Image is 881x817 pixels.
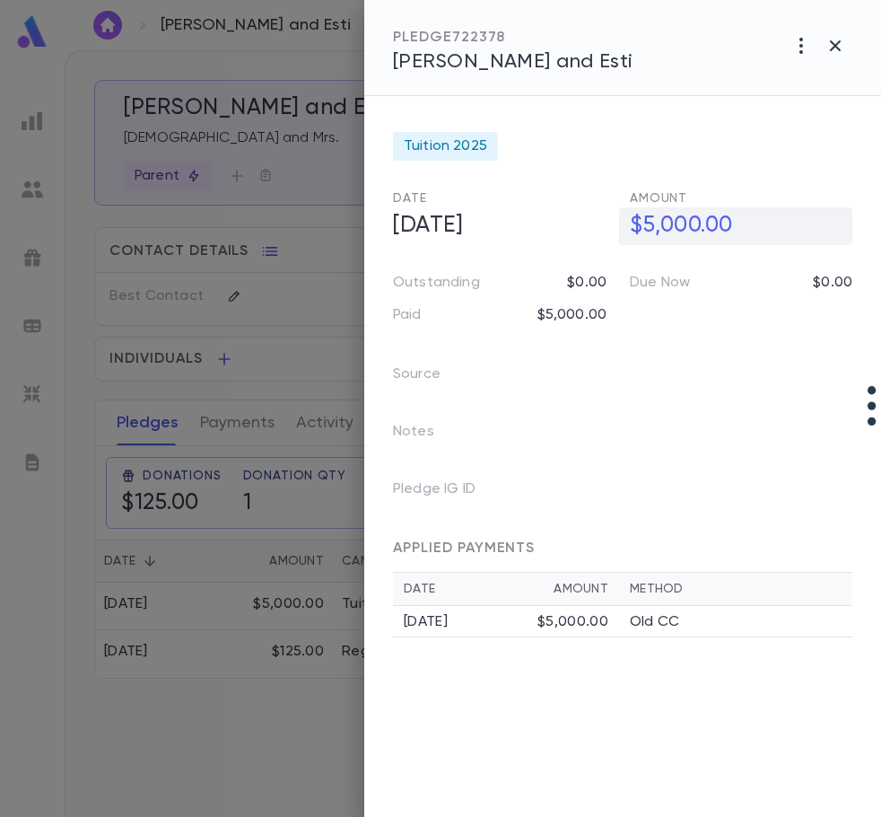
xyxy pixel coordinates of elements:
[537,613,608,631] div: $5,000.00
[404,613,537,631] div: [DATE]
[393,475,504,511] p: Pledge IG ID
[382,207,615,245] h5: [DATE]
[393,52,633,72] span: [PERSON_NAME] and Esti
[404,582,554,596] div: Date
[393,306,422,324] p: Paid
[619,573,852,606] th: Method
[630,192,687,205] span: Amount
[393,417,463,453] p: Notes
[619,207,852,245] h5: $5,000.00
[393,132,498,161] div: Tuition 2025
[393,541,535,556] span: APPLIED PAYMENTS
[567,274,606,292] p: $0.00
[537,306,606,324] p: $5,000.00
[404,137,487,155] span: Tuition 2025
[393,274,480,292] p: Outstanding
[393,29,633,47] div: PLEDGE 722378
[393,192,426,205] span: Date
[813,274,852,292] p: $0.00
[554,582,608,596] div: Amount
[630,274,690,292] p: Due Now
[630,613,679,631] p: Old CC
[393,360,469,396] p: Source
